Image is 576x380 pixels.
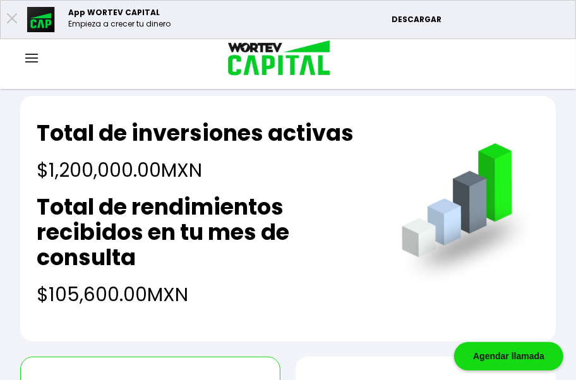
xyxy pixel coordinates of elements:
[37,156,354,184] h4: $1,200,000.00 MXN
[37,280,376,309] h4: $105,600.00 MXN
[396,143,539,287] img: grafica.516fef24.png
[392,14,569,25] p: DESCARGAR
[454,342,563,371] div: Agendar llamada
[25,54,38,62] img: hamburguer-menu2
[37,121,354,146] h2: Total de inversiones activas
[27,7,56,32] img: appicon
[215,39,335,80] img: logo_wortev_capital
[68,18,171,30] p: Empieza a crecer tu dinero
[68,7,171,18] p: App WORTEV CAPITAL
[37,194,376,270] h2: Total de rendimientos recibidos en tu mes de consulta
